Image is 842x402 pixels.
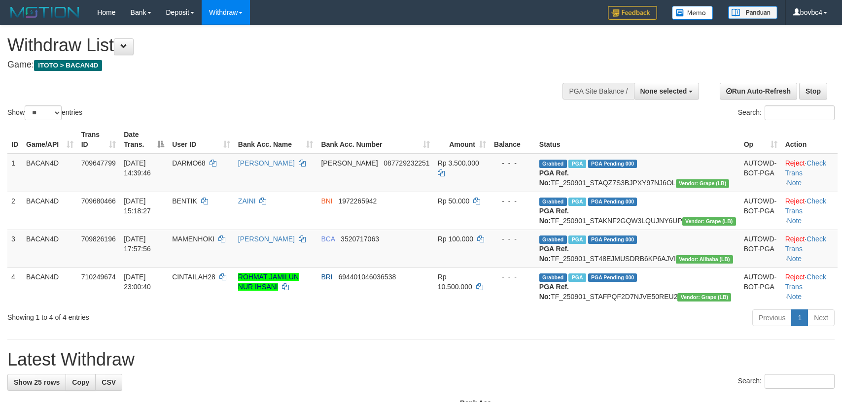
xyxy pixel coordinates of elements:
[740,126,781,154] th: Op: activate to sort column ascending
[568,198,586,206] span: Marked by bovbc4
[124,273,151,291] span: [DATE] 23:00:40
[568,235,586,244] span: Marked by bovbc4
[494,234,531,244] div: - - -
[34,60,102,71] span: ITOTO > BACAN4D
[676,179,730,188] span: Vendor URL: https://dashboard.q2checkout.com/secure
[539,169,569,187] b: PGA Ref. No:
[785,273,826,291] a: Check Trans
[728,6,777,19] img: panduan.png
[317,126,433,154] th: Bank Acc. Number: activate to sort column ascending
[787,255,802,263] a: Note
[682,217,736,226] span: Vendor URL: https://dashboard.q2checkout.com/secure
[384,159,429,167] span: Copy 087729232251 to clipboard
[124,235,151,253] span: [DATE] 17:57:56
[338,197,377,205] span: Copy 1972265942 to clipboard
[321,197,332,205] span: BNI
[7,350,835,369] h1: Latest Withdraw
[7,126,22,154] th: ID
[785,159,826,177] a: Check Trans
[535,192,740,230] td: TF_250901_STAKNF2GQW3LQUJNY6UP
[22,230,77,268] td: BACAN4D
[738,374,835,389] label: Search:
[341,235,379,243] span: Copy 3520717063 to clipboard
[172,159,206,167] span: DARMO68
[321,273,332,281] span: BRI
[539,198,567,206] span: Grabbed
[807,309,835,326] a: Next
[81,159,116,167] span: 709647799
[535,154,740,192] td: TF_250901_STAQZ7S3BJPXY97NJ6OL
[494,158,531,168] div: - - -
[7,35,552,55] h1: Withdraw List
[490,126,535,154] th: Balance
[7,105,82,120] label: Show entries
[539,245,569,263] b: PGA Ref. No:
[588,235,637,244] span: PGA Pending
[22,192,77,230] td: BACAN4D
[7,60,552,70] h4: Game:
[22,268,77,305] td: BACAN4D
[740,154,781,192] td: AUTOWD-BOT-PGA
[25,105,62,120] select: Showentries
[321,235,335,243] span: BCA
[785,273,805,281] a: Reject
[438,235,473,243] span: Rp 100.000
[494,196,531,206] div: - - -
[120,126,168,154] th: Date Trans.: activate to sort column descending
[238,197,256,205] a: ZAINI
[535,268,740,305] td: TF_250901_STAFPQF2D7NJVE50REU2
[787,217,802,225] a: Note
[438,159,479,167] span: Rp 3.500.000
[321,159,378,167] span: [PERSON_NAME]
[7,192,22,230] td: 2
[740,230,781,268] td: AUTOWD-BOT-PGA
[765,105,835,120] input: Search:
[785,235,826,253] a: Check Trans
[791,309,808,326] a: 1
[588,273,637,282] span: PGA Pending
[539,273,567,282] span: Grabbed
[434,126,490,154] th: Amount: activate to sort column ascending
[765,374,835,389] input: Search:
[672,6,713,20] img: Button%20Memo.svg
[799,83,827,100] a: Stop
[338,273,396,281] span: Copy 694401046036538 to clipboard
[535,230,740,268] td: TF_250901_ST48EJMUSDRB6KP6AJVI
[781,154,838,192] td: · ·
[785,197,826,215] a: Check Trans
[168,126,234,154] th: User ID: activate to sort column ascending
[7,230,22,268] td: 3
[172,235,214,243] span: MAMENHOKI
[539,207,569,225] b: PGA Ref. No:
[781,126,838,154] th: Action
[7,308,344,322] div: Showing 1 to 4 of 4 entries
[634,83,700,100] button: None selected
[438,273,472,291] span: Rp 10.500.000
[640,87,687,95] span: None selected
[81,235,116,243] span: 709826196
[539,235,567,244] span: Grabbed
[172,273,215,281] span: CINTAILAH28
[124,197,151,215] span: [DATE] 15:18:27
[787,293,802,301] a: Note
[781,192,838,230] td: · ·
[81,273,116,281] span: 710249674
[781,230,838,268] td: · ·
[81,197,116,205] span: 709680466
[588,160,637,168] span: PGA Pending
[781,268,838,305] td: · ·
[752,309,792,326] a: Previous
[738,105,835,120] label: Search:
[95,374,122,391] a: CSV
[740,192,781,230] td: AUTOWD-BOT-PGA
[539,160,567,168] span: Grabbed
[72,378,89,386] span: Copy
[720,83,797,100] a: Run Auto-Refresh
[785,197,805,205] a: Reject
[539,283,569,301] b: PGA Ref. No:
[588,198,637,206] span: PGA Pending
[77,126,120,154] th: Trans ID: activate to sort column ascending
[234,126,317,154] th: Bank Acc. Name: activate to sort column ascending
[785,235,805,243] a: Reject
[7,5,82,20] img: MOTION_logo.png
